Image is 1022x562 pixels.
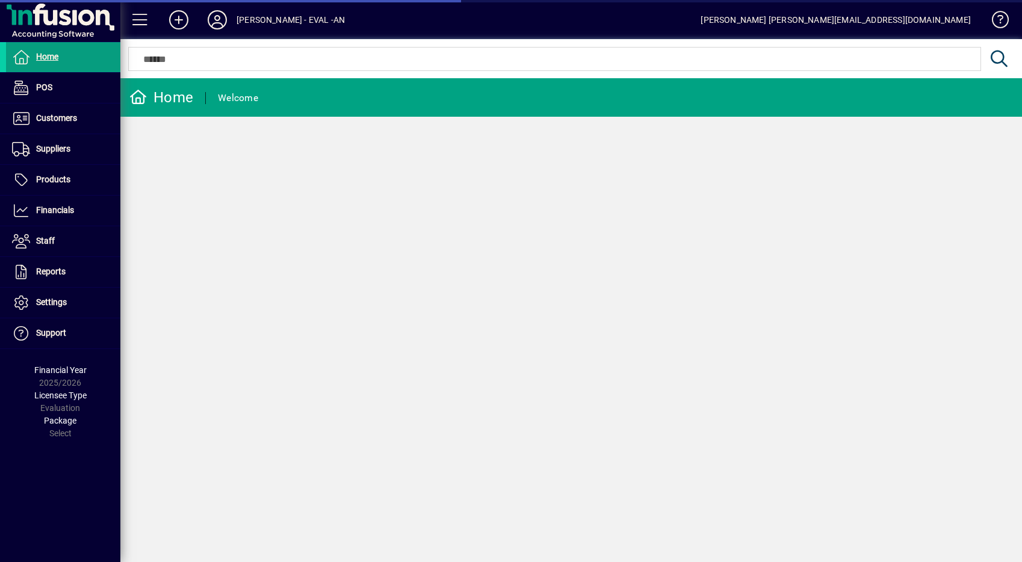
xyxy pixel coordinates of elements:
button: Profile [198,9,237,31]
span: Package [44,416,76,425]
span: POS [36,82,52,92]
span: Home [36,52,58,61]
span: Products [36,174,70,184]
div: [PERSON_NAME] [PERSON_NAME][EMAIL_ADDRESS][DOMAIN_NAME] [701,10,971,29]
span: Suppliers [36,144,70,153]
a: Products [6,165,120,195]
a: Staff [6,226,120,256]
a: Financials [6,196,120,226]
a: Settings [6,288,120,318]
a: Customers [6,103,120,134]
span: Licensee Type [34,391,87,400]
span: Reports [36,267,66,276]
div: Welcome [218,88,258,108]
a: Knowledge Base [983,2,1007,42]
button: Add [159,9,198,31]
a: Reports [6,257,120,287]
span: Financials [36,205,74,215]
a: POS [6,73,120,103]
div: Home [129,88,193,107]
span: Customers [36,113,77,123]
a: Support [6,318,120,348]
div: [PERSON_NAME] - EVAL -AN [237,10,345,29]
span: Support [36,328,66,338]
span: Settings [36,297,67,307]
a: Suppliers [6,134,120,164]
span: Financial Year [34,365,87,375]
span: Staff [36,236,55,245]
